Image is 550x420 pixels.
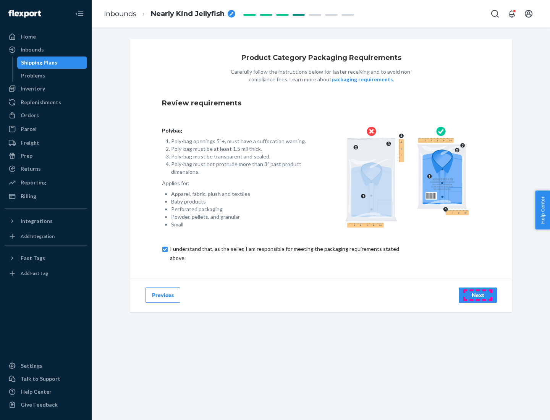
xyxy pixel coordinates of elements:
li: Poly-bag must be transparent and sealed. [171,153,309,160]
div: Prep [21,152,32,160]
div: Home [21,33,36,40]
p: Applies for: [162,179,309,187]
div: Integrations [21,217,53,225]
a: Problems [17,69,87,82]
a: Parcel [5,123,87,135]
div: Fast Tags [21,254,45,262]
a: Prep [5,150,87,162]
a: Settings [5,360,87,372]
h1: Product Category Packaging Requirements [241,54,401,62]
a: Reporting [5,176,87,189]
button: Next [459,288,497,303]
li: Poly-bag openings 5”+, must have a suffocation warning. [171,137,309,145]
div: Help Center [21,388,52,396]
img: polybag.ac92ac876edd07edd96c1eaacd328395.png [345,127,469,228]
button: Close Navigation [72,6,87,21]
li: Small [171,221,309,228]
div: Add Integration [21,233,55,239]
a: Home [5,31,87,43]
a: Freight [5,137,87,149]
li: Powder, pellets, and granular [171,213,309,221]
button: packaging requirements [332,76,393,83]
div: Talk to Support [21,375,60,383]
div: Freight [21,139,39,147]
li: Baby products [171,198,309,205]
div: Add Fast Tag [21,270,48,276]
a: Add Integration [5,230,87,242]
li: Perforated packaging [171,205,309,213]
li: Poly-bag must be at least 1.5 mil thick. [171,145,309,153]
a: Billing [5,190,87,202]
div: Give Feedback [21,401,58,409]
div: Returns [21,165,41,173]
div: Settings [21,362,42,370]
div: Billing [21,192,36,200]
a: Replenishments [5,96,87,108]
div: Inbounds [21,46,44,53]
div: Inventory [21,85,45,92]
button: Open Search Box [487,6,503,21]
div: Problems [21,72,45,79]
a: Inbounds [5,44,87,56]
a: Orders [5,109,87,121]
div: Next [465,291,490,299]
a: Add Fast Tag [5,267,87,279]
div: Parcel [21,125,37,133]
div: Review requirements [162,92,480,115]
span: Nearly Kind Jellyfish [151,9,225,19]
button: Open account menu [521,6,536,21]
div: Orders [21,111,39,119]
p: Polybag [162,127,309,134]
a: Shipping Plans [17,57,87,69]
button: Previous [146,288,180,303]
li: Poly-bag must not protrude more than 3” past product dimensions. [171,160,309,176]
button: Integrations [5,215,87,227]
a: Help Center [5,386,87,398]
button: Open notifications [504,6,519,21]
a: Returns [5,163,87,175]
li: Apparel, fabric, plush and textiles [171,190,309,198]
a: Inventory [5,82,87,95]
button: Give Feedback [5,399,87,411]
ol: breadcrumbs [98,3,241,25]
div: Replenishments [21,99,61,106]
div: Reporting [21,179,46,186]
button: Fast Tags [5,252,87,264]
a: Inbounds [104,10,136,18]
p: Carefully follow the instructions below for faster receiving and to avoid non-compliance fees. Le... [222,68,421,83]
img: Flexport logo [8,10,41,18]
a: Talk to Support [5,373,87,385]
div: Shipping Plans [21,59,57,66]
button: Help Center [535,191,550,229]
